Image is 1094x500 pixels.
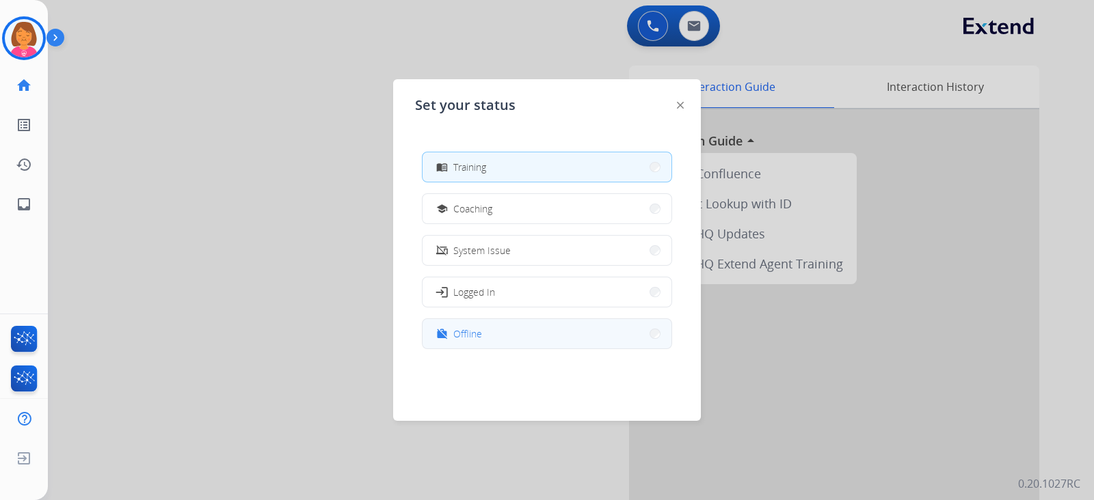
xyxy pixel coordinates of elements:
mat-icon: history [16,156,32,173]
mat-icon: menu_book [436,161,448,173]
span: Offline [453,327,482,341]
mat-icon: inbox [16,196,32,212]
span: Coaching [453,202,492,216]
span: System Issue [453,243,511,258]
img: close-button [677,102,684,109]
mat-icon: school [436,203,448,214]
mat-icon: list_alt [16,117,32,133]
span: Set your status [415,96,516,115]
button: Offline [423,319,671,348]
button: Training [423,152,671,182]
mat-icon: home [16,77,32,94]
img: avatar [5,19,43,57]
button: Logged In [423,277,671,307]
span: Logged In [453,285,495,299]
p: 0.20.1027RC [1018,475,1080,492]
mat-icon: work_off [436,328,448,339]
button: System Issue [423,236,671,265]
button: Coaching [423,194,671,223]
mat-icon: phonelink_off [436,245,448,256]
span: Training [453,160,486,174]
mat-icon: login [435,285,449,298]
